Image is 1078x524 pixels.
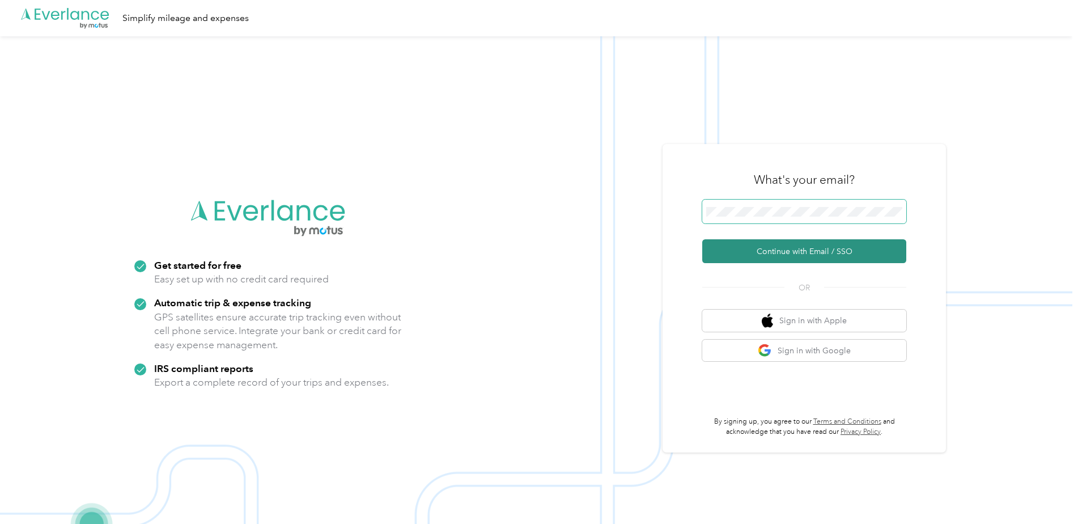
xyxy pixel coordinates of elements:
[813,417,881,426] a: Terms and Conditions
[702,239,906,263] button: Continue with Email / SSO
[122,11,249,26] div: Simplify mileage and expenses
[758,344,772,358] img: google logo
[154,297,311,309] strong: Automatic trip & expense tracking
[702,340,906,362] button: google logoSign in with Google
[702,417,906,437] p: By signing up, you agree to our and acknowledge that you have read our .
[784,282,824,294] span: OR
[154,362,253,374] strong: IRS compliant reports
[702,310,906,332] button: apple logoSign in with Apple
[154,310,402,352] p: GPS satellites ensure accurate trip tracking even without cell phone service. Integrate your bank...
[154,272,329,286] p: Easy set up with no credit card required
[154,375,389,390] p: Export a complete record of your trips and expenses.
[841,428,881,436] a: Privacy Policy
[762,314,773,328] img: apple logo
[154,259,241,271] strong: Get started for free
[754,172,855,188] h3: What's your email?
